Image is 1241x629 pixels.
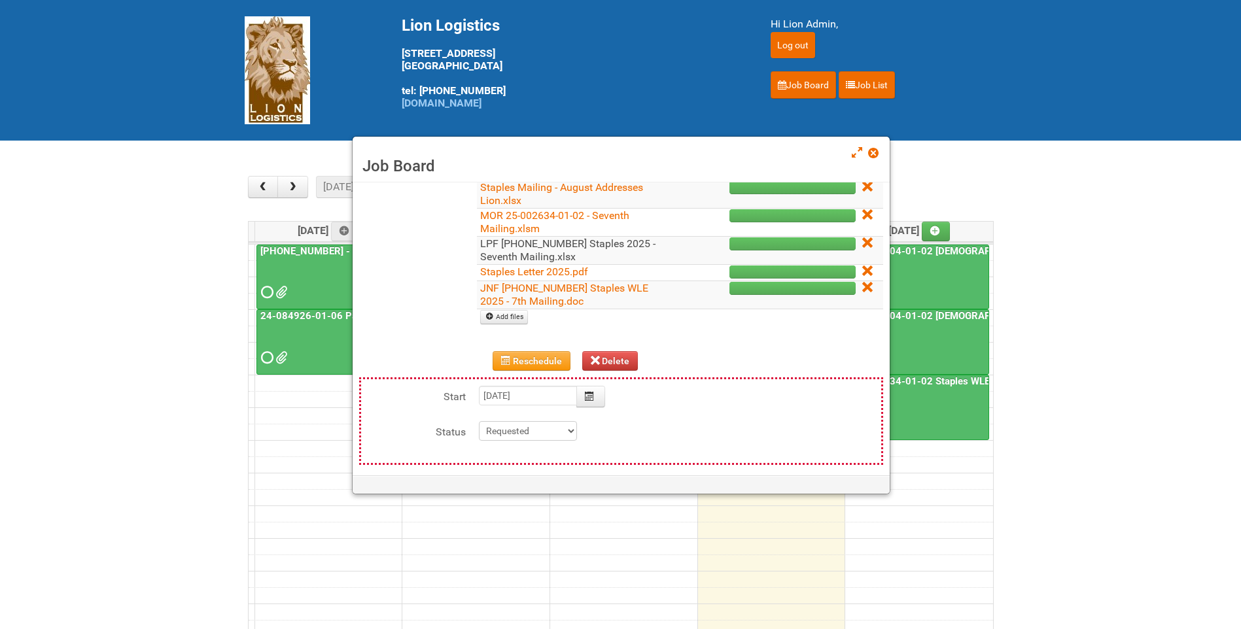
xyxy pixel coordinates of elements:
a: JNF [PHONE_NUMBER] Staples WLE 2025 - 7th Mailing.doc [480,282,648,307]
h3: Job Board [362,156,880,176]
a: 25-039404-01-02 [DEMOGRAPHIC_DATA] Wet Shave SQM - photo slot [847,309,989,375]
a: Add an event [331,222,360,241]
a: 25-039404-01-02 [DEMOGRAPHIC_DATA] Wet Shave SQM [848,245,1114,257]
div: Hi Lion Admin, [771,16,997,32]
a: 24-084926-01-06 Pack Collab Wand Tint [256,309,398,375]
a: Add an event [922,222,951,241]
a: Add files [480,310,528,324]
a: Job Board [771,71,836,99]
span: MDN 25-032854-01-08 Left overs.xlsx MOR 25-032854-01-08.xlsm 25_032854_01_LABELS_Lion.xlsx MDN 25... [275,288,285,297]
div: [STREET_ADDRESS] [GEOGRAPHIC_DATA] tel: [PHONE_NUMBER] [402,16,738,109]
img: Lion Logistics [245,16,310,124]
button: Reschedule [493,351,570,371]
span: Requested [261,353,270,362]
a: [PHONE_NUMBER] - R+F InnoCPT [258,245,412,257]
a: Staples Mailing - August Addresses Lion.xlsx [480,181,643,207]
a: [DOMAIN_NAME] [402,97,481,109]
button: Calendar [576,386,605,407]
a: Job List [839,71,895,99]
a: [PHONE_NUMBER] - R+F InnoCPT [256,245,398,310]
label: Status [361,421,466,440]
a: MOR 25-002634-01-02 - Seventh Mailing.xlsm [480,209,629,235]
a: LPF [PHONE_NUMBER] Staples 2025 - Seventh Mailing.xlsx [480,237,655,263]
span: grp 1001 2..jpg group 1001 1..jpg MOR 24-084926-01-08.xlsm Labels 24-084926-01-06 Pack Collab Wan... [275,353,285,362]
a: 25-002634-01-02 Staples WLE 2025 Community - Seventh Mailing [847,375,989,440]
span: Lion Logistics [402,16,500,35]
a: Lion Logistics [245,63,310,76]
a: Staples Letter 2025.pdf [480,265,588,278]
label: Start [361,386,466,405]
a: 24-084926-01-06 Pack Collab Wand Tint [258,310,447,322]
input: Log out [771,32,815,58]
a: 25-039404-01-02 [DEMOGRAPHIC_DATA] Wet Shave SQM [847,245,989,310]
button: [DATE] [316,176,360,198]
span: Requested [261,288,270,297]
span: [DATE] [298,224,360,237]
button: Delete [582,351,638,371]
span: [DATE] [888,224,951,237]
